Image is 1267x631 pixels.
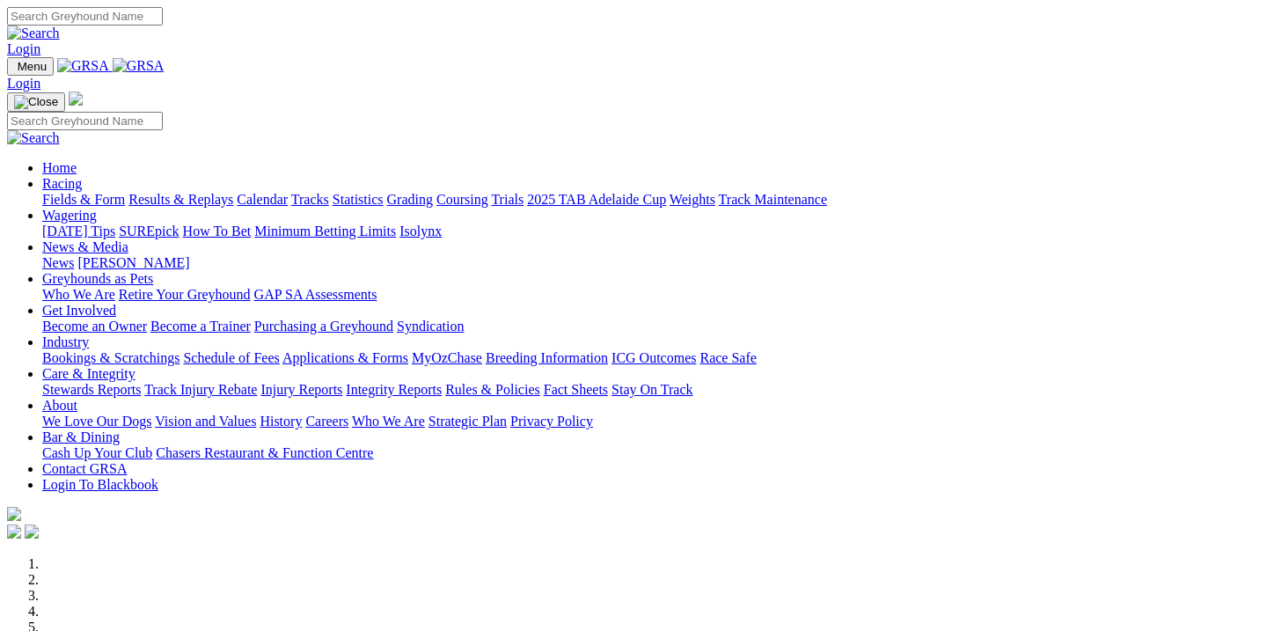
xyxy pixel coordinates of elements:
a: Track Maintenance [719,192,827,207]
a: Isolynx [399,224,442,238]
img: twitter.svg [25,525,39,539]
div: Get Involved [42,319,1260,334]
a: Care & Integrity [42,366,135,381]
div: Industry [42,350,1260,366]
a: Tracks [291,192,329,207]
div: Greyhounds as Pets [42,287,1260,303]
a: Industry [42,334,89,349]
a: Become an Owner [42,319,147,334]
img: facebook.svg [7,525,21,539]
span: Menu [18,60,47,73]
a: [PERSON_NAME] [77,255,189,270]
a: Grading [387,192,433,207]
a: Get Involved [42,303,116,318]
a: Login [7,76,40,91]
img: Close [14,95,58,109]
div: News & Media [42,255,1260,271]
a: Race Safe [699,350,756,365]
a: Login To Blackbook [42,477,158,492]
button: Toggle navigation [7,57,54,76]
a: Home [42,160,77,175]
a: Contact GRSA [42,461,127,476]
a: Who We Are [42,287,115,302]
div: Wagering [42,224,1260,239]
a: Trials [491,192,524,207]
a: Integrity Reports [346,382,442,397]
a: Results & Replays [128,192,233,207]
input: Search [7,7,163,26]
div: Care & Integrity [42,382,1260,398]
a: [DATE] Tips [42,224,115,238]
a: Login [7,41,40,56]
a: Minimum Betting Limits [254,224,396,238]
a: Wagering [42,208,97,223]
input: Search [7,112,163,130]
a: Statistics [333,192,384,207]
a: Retire Your Greyhound [119,287,251,302]
a: Bar & Dining [42,429,120,444]
img: logo-grsa-white.png [69,92,83,106]
a: News & Media [42,239,128,254]
a: Weights [670,192,715,207]
a: Careers [305,414,348,429]
a: MyOzChase [412,350,482,365]
a: Applications & Forms [282,350,408,365]
a: Breeding Information [486,350,608,365]
a: Injury Reports [260,382,342,397]
img: logo-grsa-white.png [7,507,21,521]
a: Become a Trainer [150,319,251,334]
a: Greyhounds as Pets [42,271,153,286]
a: Syndication [397,319,464,334]
a: Stewards Reports [42,382,141,397]
button: Toggle navigation [7,92,65,112]
a: Stay On Track [612,382,692,397]
a: History [260,414,302,429]
a: News [42,255,74,270]
a: Strategic Plan [428,414,507,429]
a: ICG Outcomes [612,350,696,365]
a: Calendar [237,192,288,207]
div: Racing [42,192,1260,208]
div: About [42,414,1260,429]
a: Purchasing a Greyhound [254,319,393,334]
img: GRSA [57,58,109,74]
a: Who We Are [352,414,425,429]
a: Privacy Policy [510,414,593,429]
a: Schedule of Fees [183,350,279,365]
img: Search [7,26,60,41]
a: Cash Up Your Club [42,445,152,460]
a: Chasers Restaurant & Function Centre [156,445,373,460]
a: GAP SA Assessments [254,287,377,302]
a: SUREpick [119,224,179,238]
img: GRSA [113,58,165,74]
a: Rules & Policies [445,382,540,397]
a: Bookings & Scratchings [42,350,179,365]
img: Search [7,130,60,146]
a: Coursing [436,192,488,207]
a: 2025 TAB Adelaide Cup [527,192,666,207]
a: Vision and Values [155,414,256,429]
a: We Love Our Dogs [42,414,151,429]
a: Racing [42,176,82,191]
a: Track Injury Rebate [144,382,257,397]
div: Bar & Dining [42,445,1260,461]
a: How To Bet [183,224,252,238]
a: About [42,398,77,413]
a: Fields & Form [42,192,125,207]
a: Fact Sheets [544,382,608,397]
